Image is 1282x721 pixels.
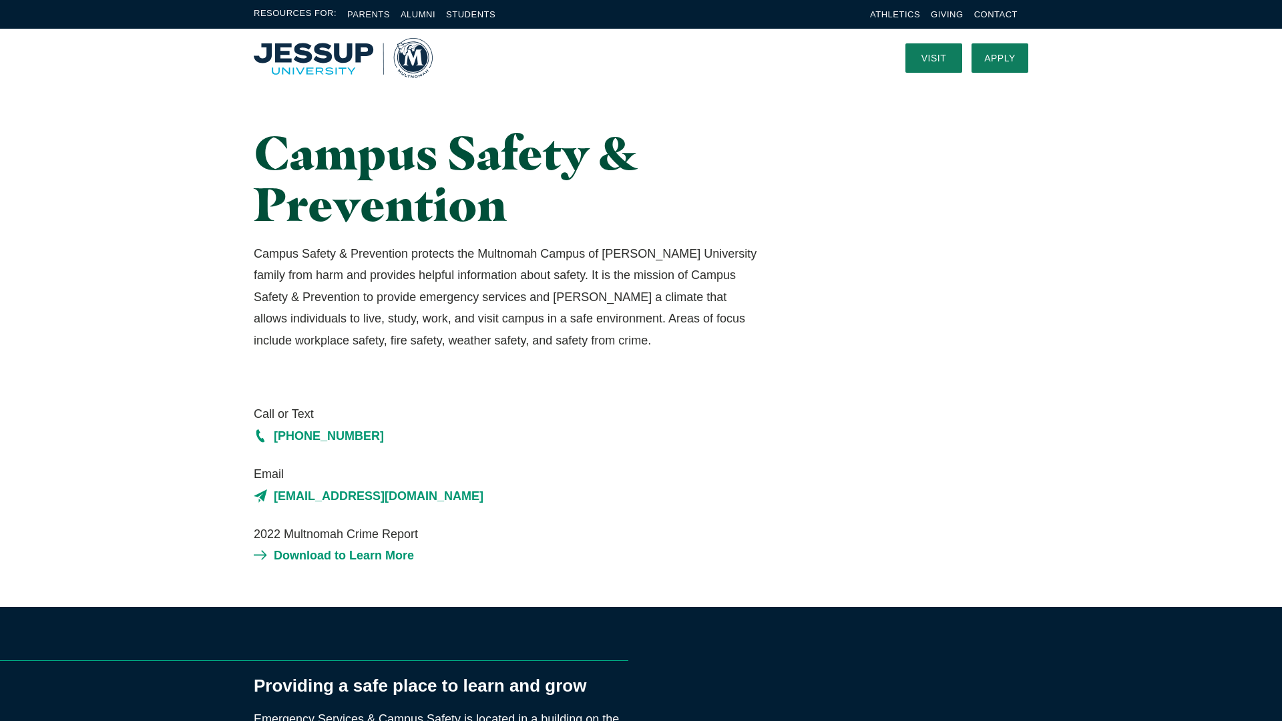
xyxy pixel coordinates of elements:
[254,463,762,485] span: Email
[446,9,495,19] a: Students
[401,9,435,19] a: Alumni
[254,243,762,351] p: Campus Safety & Prevention protects the Multnomah Campus of [PERSON_NAME] University family from ...
[870,9,920,19] a: Athletics
[931,9,964,19] a: Giving
[254,674,628,698] h4: Providing a safe place to learn and grow
[254,38,433,78] a: Home
[254,7,337,22] span: Resources For:
[254,425,762,447] a: [PHONE_NUMBER]
[254,38,433,78] img: Multnomah University Logo
[254,545,762,566] a: Download to Learn More
[254,403,762,425] span: Call or Text
[974,9,1018,19] a: Contact
[972,43,1028,73] a: Apply
[254,523,762,545] span: 2022 Multnomah Crime Report
[254,485,762,507] a: [EMAIL_ADDRESS][DOMAIN_NAME]
[254,127,762,230] h1: Campus Safety & Prevention
[347,9,390,19] a: Parents
[680,671,747,672] img: Aerial Overhead Fall shot of Campus, Sutcliffe
[905,43,962,73] a: Visit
